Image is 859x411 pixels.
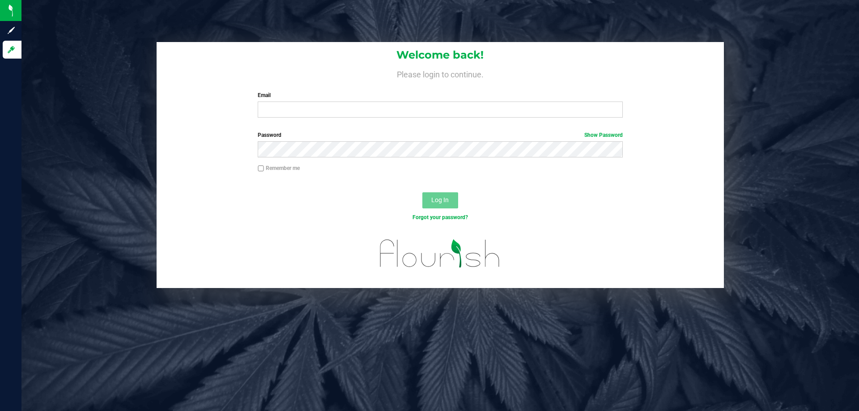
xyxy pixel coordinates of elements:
[412,214,468,220] a: Forgot your password?
[7,26,16,35] inline-svg: Sign up
[258,91,622,99] label: Email
[258,165,264,172] input: Remember me
[422,192,458,208] button: Log In
[369,231,511,276] img: flourish_logo.svg
[258,132,281,138] span: Password
[584,132,623,138] a: Show Password
[431,196,449,203] span: Log In
[7,45,16,54] inline-svg: Log in
[157,68,724,79] h4: Please login to continue.
[157,49,724,61] h1: Welcome back!
[258,164,300,172] label: Remember me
